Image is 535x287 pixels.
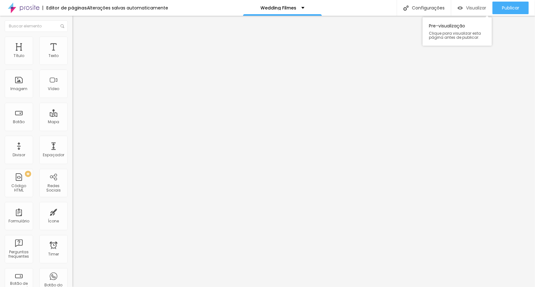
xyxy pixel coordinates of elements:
span: Publicar [502,5,519,10]
button: Publicar [492,2,529,14]
div: Perguntas frequentes [6,250,31,259]
div: Alterações salvas automaticamente [87,6,168,10]
p: Wedding Filmes [261,6,297,10]
div: Título [14,54,24,58]
span: Clique para visualizar esta página antes de publicar. [429,31,486,39]
div: Redes Sociais [41,184,66,193]
div: Mapa [48,120,59,124]
img: view-1.svg [458,5,463,11]
div: Vídeo [48,87,59,91]
button: Visualizar [451,2,492,14]
div: Botão [13,120,25,124]
div: Pre-visualização [423,17,492,46]
img: Icone [60,24,64,28]
div: Formulário [9,219,29,223]
img: Icone [403,5,409,11]
div: Código HTML [6,184,31,193]
div: Timer [48,252,59,256]
input: Buscar elemento [5,20,68,32]
iframe: Editor [72,16,535,287]
div: Espaçador [43,153,64,157]
div: Editor de páginas [43,6,87,10]
div: Imagem [10,87,27,91]
div: Ícone [48,219,59,223]
div: Divisor [13,153,25,157]
span: Visualizar [466,5,486,10]
div: Texto [48,54,59,58]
